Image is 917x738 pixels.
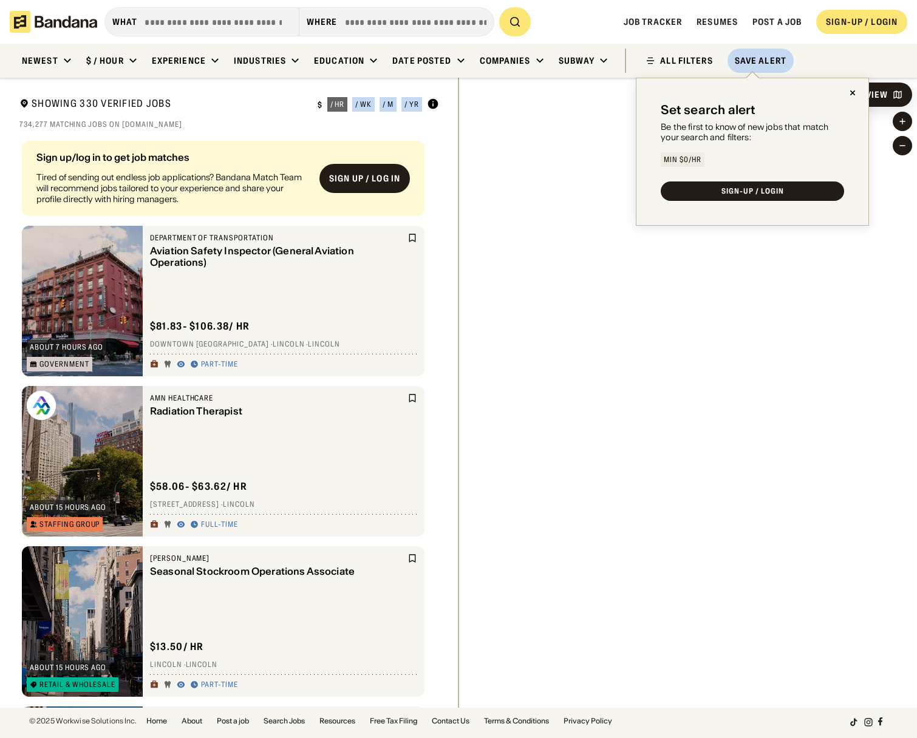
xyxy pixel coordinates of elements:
a: Post a job [217,717,249,725]
a: Privacy Policy [564,717,612,725]
div: Set search alert [661,103,755,117]
a: Resources [319,717,355,725]
div: [PERSON_NAME] [150,553,405,563]
img: AMN Healthcare logo [27,391,56,420]
div: Subway [559,55,595,66]
div: © 2025 Workwise Solutions Inc. [29,717,137,725]
a: Terms & Conditions [484,717,549,725]
div: / m [383,101,394,108]
div: Sign up/log in to get job matches [36,152,310,172]
div: Newest [22,55,58,66]
div: Min $0/hr [664,156,701,163]
div: Be the first to know of new jobs that match your search and filters: [661,122,844,143]
div: / yr [404,101,419,108]
div: about 7 hours ago [30,344,103,351]
a: Search Jobs [264,717,305,725]
div: Staffing Group [39,521,100,528]
a: Free Tax Filing [370,717,417,725]
a: Job Tracker [624,16,682,27]
div: SIGN-UP / LOGIN [826,16,898,27]
div: Radiation Therapist [150,405,405,417]
div: $ / hour [86,55,124,66]
div: grid [19,136,439,708]
div: SIGN-UP / LOGIN [721,188,783,195]
div: Experience [152,55,206,66]
div: Date Posted [392,55,451,66]
div: Retail & Wholesale [39,681,115,688]
div: Showing 330 Verified Jobs [19,97,308,112]
div: Seasonal Stockroom Operations Associate [150,566,405,577]
div: $ [318,100,322,110]
div: what [112,16,137,27]
div: Industries [234,55,286,66]
div: Tired of sending out endless job applications? Bandana Match Team will recommend jobs tailored to... [36,172,310,205]
div: Save Alert [735,55,786,66]
div: $ 58.06 - $63.62 / hr [150,480,247,493]
div: / wk [355,101,372,108]
div: Companies [480,55,531,66]
div: Downtown [GEOGRAPHIC_DATA] · Lincoln · Lincoln [150,340,417,350]
div: Where [307,16,338,27]
div: Lincoln · Lincoln [150,660,417,670]
div: about 15 hours ago [30,664,106,671]
a: Home [146,717,167,725]
div: Government [39,361,89,368]
div: Part-time [201,360,238,370]
a: About [182,717,202,725]
a: Contact Us [432,717,469,725]
div: $ 81.83 - $106.38 / hr [150,320,250,333]
div: $ 13.50 / hr [150,640,204,653]
a: Post a job [752,16,802,27]
a: Resumes [697,16,738,27]
div: Part-time [201,680,238,690]
div: [STREET_ADDRESS] · Lincoln [150,500,417,510]
div: Sign up / Log in [329,173,400,184]
div: / hr [330,101,345,108]
img: Bandana logotype [10,11,97,33]
div: AMN Healthcare [150,393,405,403]
div: 734,277 matching jobs on [DOMAIN_NAME] [19,120,439,129]
div: Full-time [201,520,238,530]
div: Education [314,55,364,66]
div: ALL FILTERS [660,56,712,65]
div: Aviation Safety Inspector (General Aviation Operations) [150,245,405,268]
div: about 15 hours ago [30,504,106,511]
div: Department of Transportation [150,233,405,243]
